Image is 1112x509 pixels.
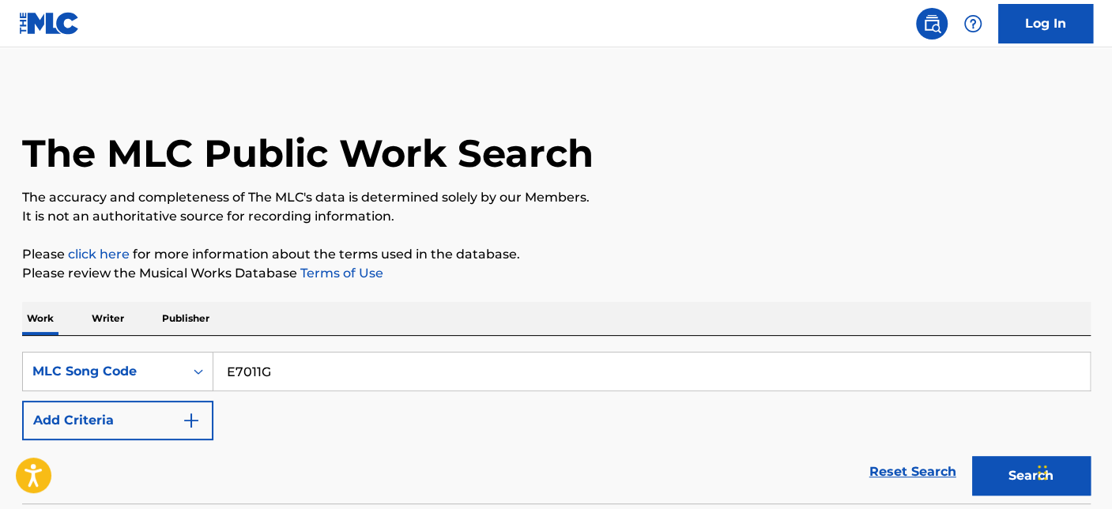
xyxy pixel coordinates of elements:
[998,4,1093,43] a: Log In
[22,188,1091,207] p: The accuracy and completeness of The MLC's data is determined solely by our Members.
[922,14,941,33] img: search
[182,411,201,430] img: 9d2ae6d4665cec9f34b9.svg
[22,352,1091,503] form: Search Form
[297,266,383,281] a: Terms of Use
[22,130,594,177] h1: The MLC Public Work Search
[22,207,1091,226] p: It is not an authoritative source for recording information.
[68,247,130,262] a: click here
[957,8,989,40] div: Help
[22,264,1091,283] p: Please review the Musical Works Database
[972,456,1091,496] button: Search
[22,302,58,335] p: Work
[87,302,129,335] p: Writer
[1038,449,1047,496] div: Drag
[916,8,948,40] a: Public Search
[22,401,213,440] button: Add Criteria
[157,302,214,335] p: Publisher
[861,454,964,489] a: Reset Search
[1033,433,1112,509] iframe: Chat Widget
[963,14,982,33] img: help
[19,12,80,35] img: MLC Logo
[32,362,175,381] div: MLC Song Code
[22,245,1091,264] p: Please for more information about the terms used in the database.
